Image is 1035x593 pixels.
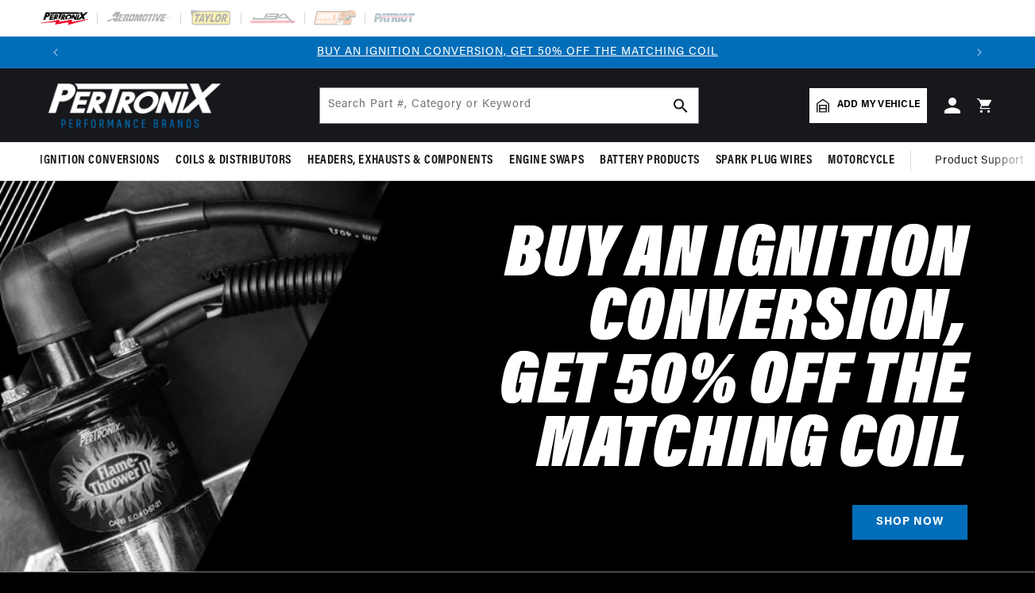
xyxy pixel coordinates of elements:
span: Headers, Exhausts & Components [307,152,493,169]
span: Engine Swaps [509,152,584,169]
summary: Battery Products [592,142,708,179]
span: Add my vehicle [837,98,920,113]
span: Motorcycle [828,152,894,169]
a: SHOP NOW [852,505,967,541]
span: Product Support [935,152,1023,170]
div: Announcement [71,44,964,61]
h2: Buy an Ignition Conversion, Get 50% off the Matching Coil [288,225,967,479]
span: Spark Plug Wires [716,152,813,169]
a: BUY AN IGNITION CONVERSION, GET 50% OFF THE MATCHING COIL [317,46,718,58]
a: Add my vehicle [809,88,927,123]
summary: Motorcycle [820,142,902,179]
span: Battery Products [600,152,700,169]
summary: Ignition Conversions [40,142,168,179]
button: search button [663,88,698,123]
summary: Spark Plug Wires [708,142,821,179]
summary: Coils & Distributors [168,142,299,179]
button: Translation missing: en.sections.announcements.previous_announcement [40,37,71,68]
summary: Engine Swaps [501,142,592,179]
img: Pertronix [40,78,222,133]
span: Ignition Conversions [40,152,160,169]
summary: Product Support [935,142,1031,180]
div: 1 of 3 [71,44,964,61]
input: Search Part #, Category or Keyword [320,88,698,123]
span: Coils & Distributors [176,152,292,169]
button: Translation missing: en.sections.announcements.next_announcement [964,37,995,68]
summary: Headers, Exhausts & Components [299,142,501,179]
